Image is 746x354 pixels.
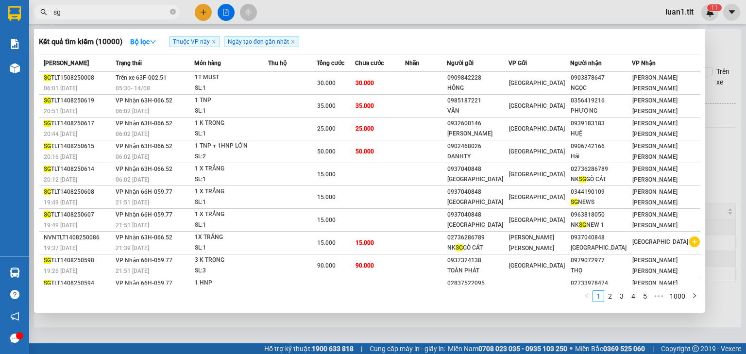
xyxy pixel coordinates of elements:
[632,120,678,137] span: [PERSON_NAME] [PERSON_NAME]
[356,80,374,86] span: 30.000
[8,6,21,21] img: logo-vxr
[571,210,631,220] div: 0963818050
[39,37,122,47] h3: Kết quả tìm kiếm ( 10000 )
[355,60,384,67] span: Chưa cước
[44,74,51,81] span: SG
[593,290,604,302] li: 1
[10,290,19,299] span: question-circle
[194,60,221,67] span: Món hàng
[10,63,20,73] img: warehouse-icon
[195,186,268,197] div: 1 X TRẮNG
[122,34,164,50] button: Bộ lọcdown
[581,290,593,302] button: left
[509,217,565,223] span: [GEOGRAPHIC_DATA]
[570,60,602,67] span: Người nhận
[116,268,149,274] span: 21:51 [DATE]
[509,194,565,201] span: [GEOGRAPHIC_DATA]
[509,60,527,67] span: VP Gửi
[44,108,77,115] span: 20:51 [DATE]
[116,245,149,252] span: 21:39 [DATE]
[509,171,565,178] span: [GEOGRAPHIC_DATA]
[224,36,299,47] span: Ngày tạo đơn gần nhất
[44,120,51,127] span: SG
[616,290,627,302] li: 3
[44,257,51,264] span: SG
[116,234,172,241] span: VP Nhận 63H-066.52
[195,72,268,83] div: 1T MUST
[44,278,113,288] div: TLT1408250594
[632,280,678,297] span: [PERSON_NAME] [PERSON_NAME]
[447,243,508,253] div: NK GÒ CÁT
[44,166,51,172] span: SG
[195,141,268,152] div: 1 TNP + 1HNP LỚN
[317,125,336,132] span: 25.000
[571,197,631,207] div: NEWS
[689,236,700,247] span: plus-circle
[447,210,508,220] div: 0937040848
[571,83,631,93] div: NGỌC
[632,143,678,160] span: [PERSON_NAME] [PERSON_NAME]
[195,197,268,208] div: SL: 1
[447,141,508,152] div: 0902468026
[666,290,689,302] li: 1000
[447,83,508,93] div: HỒNG
[571,266,631,276] div: THỌ
[130,38,156,46] strong: Bộ lọc
[640,291,650,302] a: 5
[116,85,150,92] span: 05:30 - 14/08
[44,60,89,67] span: [PERSON_NAME]
[632,188,678,206] span: [PERSON_NAME] [PERSON_NAME]
[447,197,508,207] div: [GEOGRAPHIC_DATA]
[584,293,590,299] span: left
[447,220,508,230] div: [GEOGRAPHIC_DATA]
[116,211,172,218] span: VP Nhận 66H-059.77
[571,199,578,205] span: SG
[317,102,336,109] span: 35.000
[116,120,172,127] span: VP Nhận 63H-066.52
[10,268,20,278] img: warehouse-icon
[456,244,463,251] span: SG
[356,102,374,109] span: 35.000
[195,243,268,253] div: SL: 1
[195,152,268,162] div: SL: 2
[10,39,20,49] img: solution-icon
[116,166,172,172] span: VP Nhận 63H-066.52
[651,290,666,302] span: •••
[44,143,51,150] span: SG
[44,210,113,220] div: TLT1408250607
[44,73,113,83] div: TLT1508250008
[447,129,508,139] div: [PERSON_NAME]
[169,36,220,47] span: Thuộc VP này
[405,60,419,67] span: Nhãn
[571,141,631,152] div: 0906742166
[651,290,666,302] li: Next 5 Pages
[195,164,268,174] div: 1 X TRẮNG
[44,211,51,218] span: SG
[447,60,474,67] span: Người gửi
[170,8,176,17] span: close-circle
[317,80,336,86] span: 30.000
[509,125,565,132] span: [GEOGRAPHIC_DATA]
[632,60,656,67] span: VP Nhận
[195,129,268,139] div: SL: 1
[689,290,700,302] li: Next Page
[447,164,508,174] div: 0937040848
[447,266,508,276] div: TOÀN PHÁT
[571,243,631,253] div: [GEOGRAPHIC_DATA]
[571,73,631,83] div: 0903878647
[692,293,697,299] span: right
[195,174,268,185] div: SL: 1
[116,199,149,206] span: 21:51 [DATE]
[195,83,268,94] div: SL: 1
[317,217,336,223] span: 15.000
[447,96,508,106] div: 0985187221
[639,290,651,302] li: 5
[317,194,336,201] span: 15.000
[593,291,604,302] a: 1
[616,291,627,302] a: 3
[116,74,167,81] span: Trên xe 63F-002.51
[116,153,149,160] span: 06:02 [DATE]
[571,118,631,129] div: 0939183183
[356,148,374,155] span: 50.000
[689,290,700,302] button: right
